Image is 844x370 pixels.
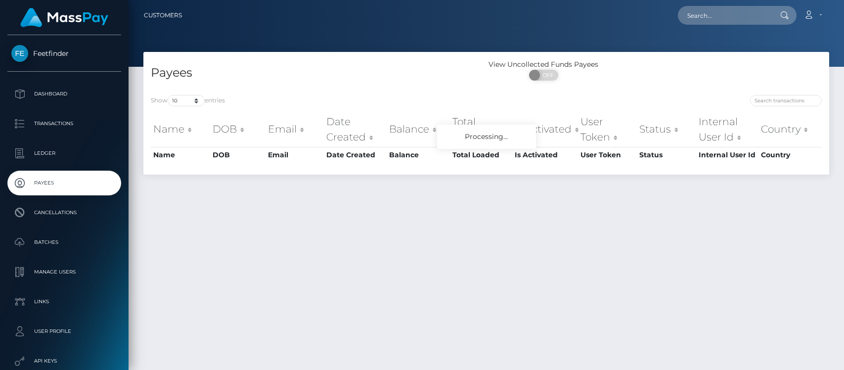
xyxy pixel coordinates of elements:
[11,87,117,101] p: Dashboard
[11,116,117,131] p: Transactions
[450,147,512,163] th: Total Loaded
[696,147,759,163] th: Internal User Id
[578,147,636,163] th: User Token
[696,112,759,147] th: Internal User Id
[11,354,117,369] p: API Keys
[210,147,266,163] th: DOB
[387,112,450,147] th: Balance
[11,324,117,339] p: User Profile
[11,205,117,220] p: Cancellations
[7,230,121,255] a: Batches
[151,95,225,106] label: Show entries
[144,5,182,26] a: Customers
[324,112,387,147] th: Date Created
[512,147,578,163] th: Is Activated
[512,112,578,147] th: Is Activated
[11,176,117,190] p: Payees
[266,147,323,163] th: Email
[7,200,121,225] a: Cancellations
[678,6,771,25] input: Search...
[266,112,323,147] th: Email
[11,146,117,161] p: Ledger
[20,8,108,27] img: MassPay Logo
[11,265,117,279] p: Manage Users
[7,141,121,166] a: Ledger
[151,147,210,163] th: Name
[7,171,121,195] a: Payees
[750,95,822,106] input: Search transactions
[7,289,121,314] a: Links
[534,70,559,81] span: OFF
[11,235,117,250] p: Batches
[168,95,205,106] select: Showentries
[758,112,822,147] th: Country
[637,112,696,147] th: Status
[210,112,266,147] th: DOB
[7,260,121,284] a: Manage Users
[637,147,696,163] th: Status
[387,147,450,163] th: Balance
[7,319,121,344] a: User Profile
[151,64,479,82] h4: Payees
[151,112,210,147] th: Name
[437,125,536,149] div: Processing...
[578,112,636,147] th: User Token
[11,45,28,62] img: Feetfinder
[758,147,822,163] th: Country
[324,147,387,163] th: Date Created
[450,112,512,147] th: Total Loaded
[7,49,121,58] span: Feetfinder
[487,59,601,70] div: View Uncollected Funds Payees
[7,82,121,106] a: Dashboard
[7,111,121,136] a: Transactions
[11,294,117,309] p: Links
